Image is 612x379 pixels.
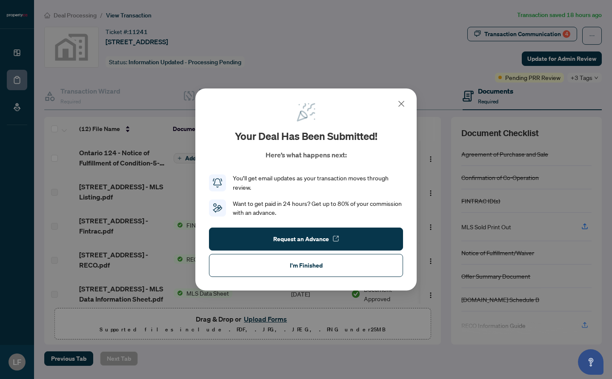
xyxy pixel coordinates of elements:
span: Request an Advance [273,232,329,246]
button: I'm Finished [209,254,403,277]
div: Want to get paid in 24 hours? Get up to 80% of your commission with an advance. [233,199,403,218]
h2: Your deal has been submitted! [235,129,377,143]
button: Open asap [578,349,603,375]
button: Request an Advance [209,228,403,251]
p: Here’s what happens next: [266,150,347,160]
div: You’ll get email updates as your transaction moves through review. [233,174,403,192]
span: I'm Finished [290,259,323,272]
